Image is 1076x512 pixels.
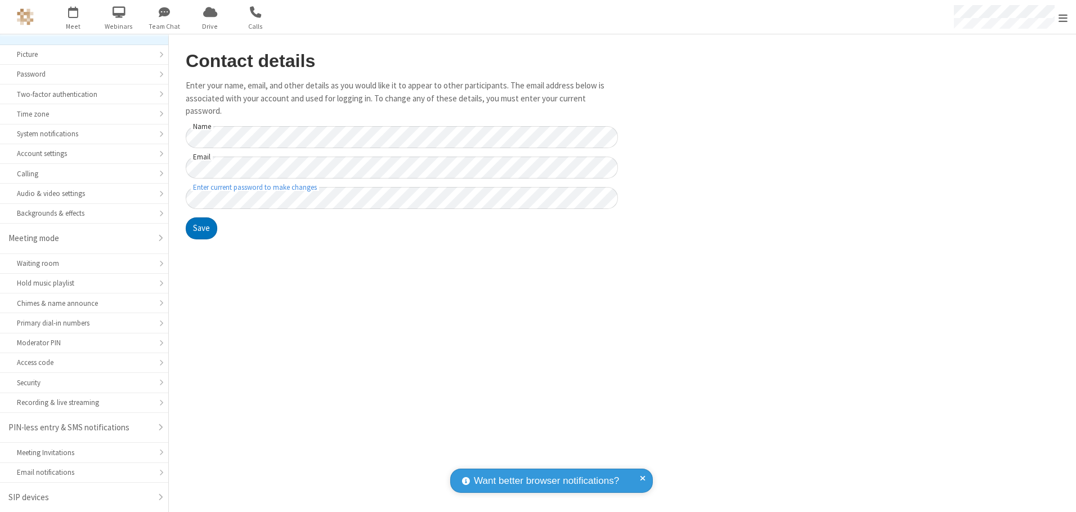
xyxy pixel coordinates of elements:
p: Enter your name, email, and other details as you would like it to appear to other participants. T... [186,79,618,118]
span: Team Chat [144,21,186,32]
div: Time zone [17,109,151,119]
div: SIP devices [8,491,151,504]
div: Account settings [17,148,151,159]
div: PIN-less entry & SMS notifications [8,421,151,434]
h2: Contact details [186,51,618,71]
input: Email [186,157,618,179]
div: Hold music playlist [17,278,151,288]
img: QA Selenium DO NOT DELETE OR CHANGE [17,8,34,25]
div: System notifications [17,128,151,139]
div: Calling [17,168,151,179]
div: Two-factor authentication [17,89,151,100]
span: Drive [189,21,231,32]
div: Meeting mode [8,232,151,245]
div: Access code [17,357,151,368]
div: Chimes & name announce [17,298,151,309]
span: Want better browser notifications? [474,474,619,488]
span: Meet [52,21,95,32]
div: Picture [17,49,151,60]
input: Name [186,126,618,148]
div: Audio & video settings [17,188,151,199]
div: Password [17,69,151,79]
button: Save [186,217,217,240]
div: Moderator PIN [17,337,151,348]
div: Primary dial-in numbers [17,318,151,328]
div: Backgrounds & effects [17,208,151,219]
div: Email notifications [17,467,151,478]
div: Recording & live streaming [17,397,151,408]
span: Webinars [98,21,140,32]
div: Security [17,377,151,388]
div: Meeting Invitations [17,447,151,458]
input: Enter current password to make changes [186,187,618,209]
span: Calls [235,21,277,32]
div: Waiting room [17,258,151,269]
